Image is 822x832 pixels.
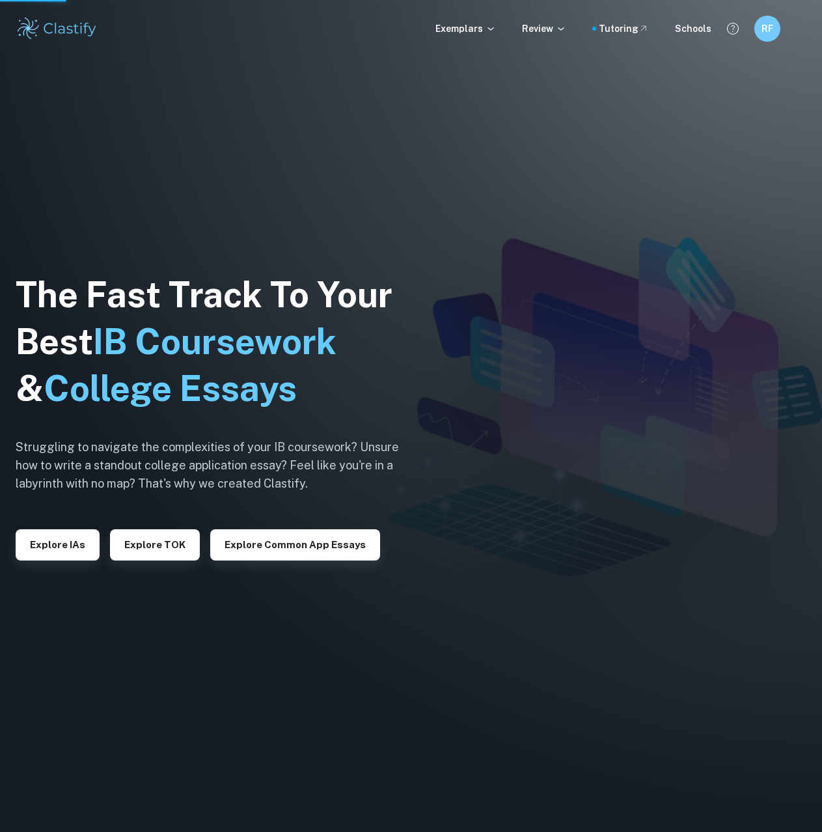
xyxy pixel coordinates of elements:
[16,271,419,412] h1: The Fast Track To Your Best &
[522,21,566,36] p: Review
[16,438,419,493] h6: Struggling to navigate the complexities of your IB coursework? Unsure how to write a standout col...
[760,21,775,36] h6: RF
[754,16,780,42] button: RF
[16,16,98,42] img: Clastify logo
[210,529,380,561] button: Explore Common App essays
[93,321,336,362] span: IB Coursework
[44,368,297,409] span: College Essays
[722,18,744,40] button: Help and Feedback
[110,538,200,550] a: Explore TOK
[675,21,711,36] a: Schools
[110,529,200,561] button: Explore TOK
[16,538,100,550] a: Explore IAs
[435,21,496,36] p: Exemplars
[16,529,100,561] button: Explore IAs
[210,538,380,550] a: Explore Common App essays
[599,21,649,36] a: Tutoring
